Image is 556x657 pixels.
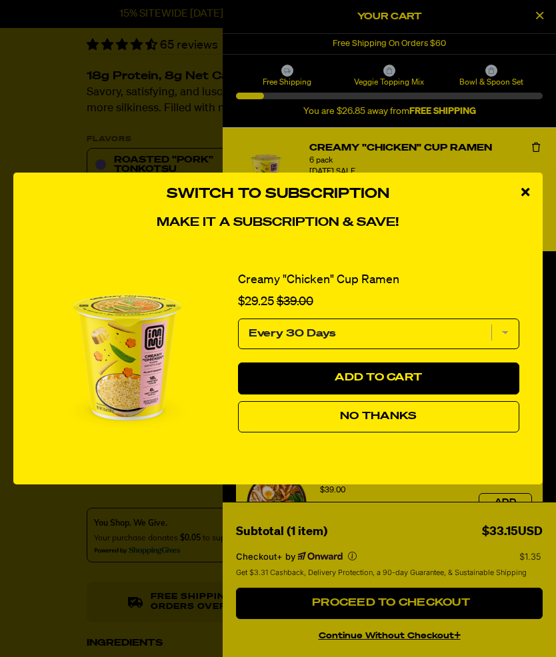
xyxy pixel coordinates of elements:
[340,411,417,422] span: No Thanks
[27,257,228,458] img: View Creamy "Chicken" Cup Ramen
[238,271,399,290] a: Creamy "Chicken" Cup Ramen
[335,372,422,383] span: Add to Cart
[27,186,529,203] h3: Switch to Subscription
[277,296,313,308] span: $39.00
[27,244,529,472] div: 1 of 1
[27,216,529,231] h4: Make it a subscription & save!
[508,173,543,213] div: close modal
[238,296,274,308] span: $29.25
[238,401,519,433] button: No Thanks
[238,362,519,394] button: Add to Cart
[238,319,519,349] select: subscription frequency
